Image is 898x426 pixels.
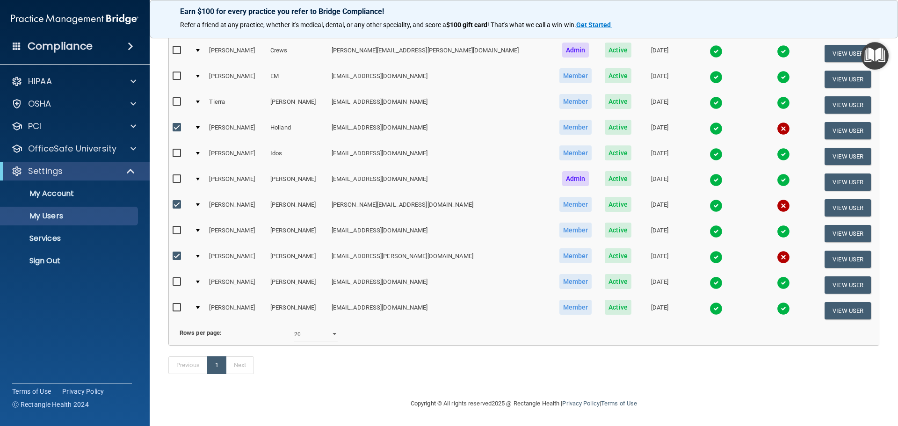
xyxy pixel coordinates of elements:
p: Sign Out [6,256,134,266]
img: tick.e7d51cea.svg [710,148,723,161]
button: View User [825,71,871,88]
strong: $100 gift card [446,21,487,29]
td: [PERSON_NAME] [267,169,328,195]
td: [DATE] [637,298,682,323]
span: Member [559,274,592,289]
span: Active [605,223,631,238]
span: Ⓒ Rectangle Health 2024 [12,400,89,409]
td: [DATE] [637,92,682,118]
span: ! That's what we call a win-win. [487,21,576,29]
a: OSHA [11,98,136,109]
td: [EMAIL_ADDRESS][DOMAIN_NAME] [328,298,552,323]
p: OSHA [28,98,51,109]
img: tick.e7d51cea.svg [777,96,790,109]
p: Earn $100 for every practice you refer to Bridge Compliance! [180,7,868,16]
img: tick.e7d51cea.svg [710,173,723,187]
button: View User [825,302,871,319]
td: [PERSON_NAME] [205,298,267,323]
td: [PERSON_NAME] [205,66,267,92]
td: [PERSON_NAME] [205,118,267,144]
td: [EMAIL_ADDRESS][DOMAIN_NAME] [328,169,552,195]
td: [DATE] [637,169,682,195]
td: [PERSON_NAME] [267,272,328,298]
a: Settings [11,166,136,177]
button: View User [825,276,871,294]
td: [EMAIL_ADDRESS][DOMAIN_NAME] [328,144,552,169]
img: tick.e7d51cea.svg [710,302,723,315]
span: Active [605,300,631,315]
span: Member [559,197,592,212]
button: View User [825,96,871,114]
td: [DATE] [637,272,682,298]
a: 1 [207,356,226,374]
td: [PERSON_NAME] [205,195,267,221]
td: [PERSON_NAME] [267,92,328,118]
td: [PERSON_NAME] [205,144,267,169]
td: [EMAIL_ADDRESS][PERSON_NAME][DOMAIN_NAME] [328,246,552,272]
button: View User [825,122,871,139]
b: Rows per page: [180,329,222,336]
img: tick.e7d51cea.svg [710,45,723,58]
a: Privacy Policy [562,400,599,407]
td: Idos [267,144,328,169]
img: cross.ca9f0e7f.svg [777,199,790,212]
td: [PERSON_NAME] [205,246,267,272]
img: tick.e7d51cea.svg [777,148,790,161]
strong: Get Started [576,21,611,29]
p: PCI [28,121,41,132]
a: OfficeSafe University [11,143,136,154]
td: [PERSON_NAME] [267,221,328,246]
td: [PERSON_NAME][EMAIL_ADDRESS][PERSON_NAME][DOMAIN_NAME] [328,41,552,66]
td: [PERSON_NAME][EMAIL_ADDRESS][DOMAIN_NAME] [328,195,552,221]
span: Active [605,248,631,263]
span: Active [605,171,631,186]
a: HIPAA [11,76,136,87]
button: Open Resource Center [861,42,889,70]
img: tick.e7d51cea.svg [710,251,723,264]
td: [DATE] [637,144,682,169]
a: Get Started [576,21,612,29]
td: EM [267,66,328,92]
a: Previous [168,356,208,374]
td: [PERSON_NAME] [267,246,328,272]
img: tick.e7d51cea.svg [710,122,723,135]
img: tick.e7d51cea.svg [710,199,723,212]
td: [DATE] [637,118,682,144]
span: Member [559,223,592,238]
a: Terms of Use [601,400,637,407]
td: [EMAIL_ADDRESS][DOMAIN_NAME] [328,92,552,118]
img: tick.e7d51cea.svg [777,173,790,187]
p: Services [6,234,134,243]
img: tick.e7d51cea.svg [710,225,723,238]
span: Member [559,300,592,315]
span: Active [605,197,631,212]
button: View User [825,45,871,62]
img: tick.e7d51cea.svg [710,71,723,84]
a: Privacy Policy [62,387,104,396]
span: Active [605,43,631,58]
img: cross.ca9f0e7f.svg [777,122,790,135]
td: [EMAIL_ADDRESS][DOMAIN_NAME] [328,118,552,144]
div: Copyright © All rights reserved 2025 @ Rectangle Health | | [353,389,695,419]
a: PCI [11,121,136,132]
img: tick.e7d51cea.svg [777,302,790,315]
td: [PERSON_NAME] [205,169,267,195]
td: [PERSON_NAME] [205,41,267,66]
a: Terms of Use [12,387,51,396]
img: tick.e7d51cea.svg [777,71,790,84]
img: tick.e7d51cea.svg [777,225,790,238]
button: View User [825,148,871,165]
a: Next [226,356,254,374]
img: cross.ca9f0e7f.svg [777,251,790,264]
td: [DATE] [637,41,682,66]
span: Member [559,120,592,135]
button: View User [825,199,871,217]
p: HIPAA [28,76,52,87]
td: [EMAIL_ADDRESS][DOMAIN_NAME] [328,272,552,298]
span: Member [559,248,592,263]
p: Settings [28,166,63,177]
button: View User [825,173,871,191]
span: Refer a friend at any practice, whether it's medical, dental, or any other speciality, and score a [180,21,446,29]
td: [DATE] [637,221,682,246]
td: Holland [267,118,328,144]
